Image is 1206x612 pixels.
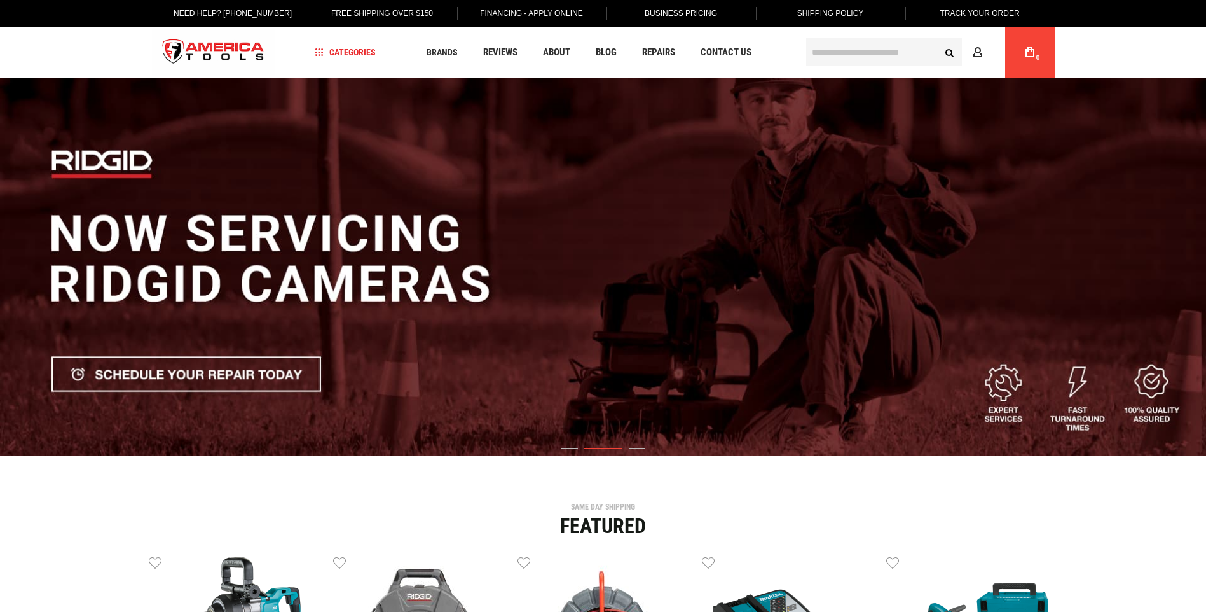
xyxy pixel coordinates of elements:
span: Categories [315,48,376,57]
a: Contact Us [695,44,757,61]
div: SAME DAY SHIPPING [149,503,1058,511]
img: America Tools [152,29,275,76]
a: Reviews [477,44,523,61]
span: Brands [427,48,458,57]
div: Featured [149,516,1058,536]
a: store logo [152,29,275,76]
a: Categories [309,44,381,61]
span: Shipping Policy [797,9,864,18]
a: Blog [590,44,622,61]
span: Repairs [642,48,675,57]
span: Blog [596,48,617,57]
span: Reviews [483,48,517,57]
a: About [537,44,576,61]
a: Repairs [636,44,681,61]
span: About [543,48,570,57]
button: Search [938,40,962,64]
span: Contact Us [701,48,751,57]
a: 0 [1018,27,1042,78]
span: 0 [1036,54,1040,61]
a: Brands [421,44,463,61]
